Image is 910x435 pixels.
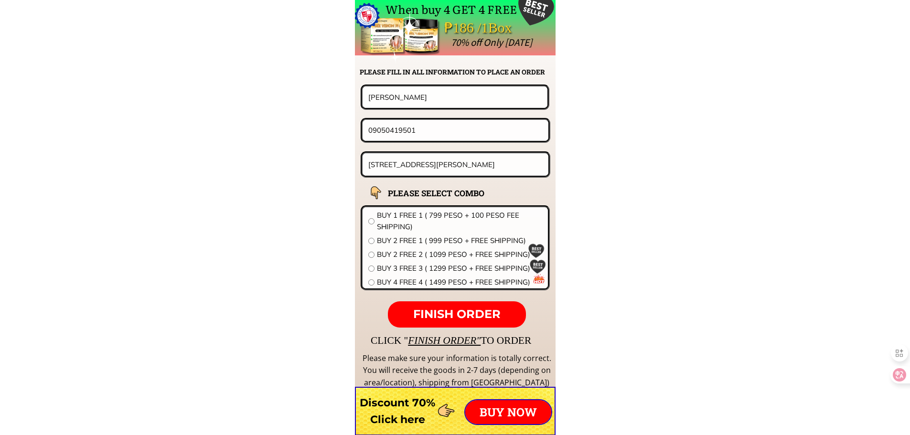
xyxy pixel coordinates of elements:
div: Please make sure your information is totally correct. You will receive the goods in 2-7 days (dep... [361,352,552,389]
input: Address [366,153,546,176]
span: BUY 1 FREE 1 ( 799 PESO + 100 PESO FEE SHIPPING) [377,210,542,233]
input: Your name [366,86,544,107]
span: BUY 3 FREE 3 ( 1299 PESO + FREE SHIPPING) [377,263,542,274]
p: BUY NOW [465,400,551,424]
h2: PLEASE FILL IN ALL INFORMATION TO PLACE AN ORDER [360,67,555,77]
span: FINISH ORDER" [408,335,481,346]
span: BUY 2 FREE 1 ( 999 PESO + FREE SHIPPING) [377,235,542,246]
h3: Discount 70% Click here [355,394,440,428]
span: BUY 2 FREE 2 ( 1099 PESO + FREE SHIPPING) [377,249,542,260]
div: CLICK " TO ORDER [371,332,810,349]
input: Phone number [366,120,545,140]
div: 70% off Only [DATE] [451,34,746,51]
span: BUY 4 FREE 4 ( 1499 PESO + FREE SHIPPING) [377,276,542,288]
span: FINISH ORDER [413,307,501,321]
div: ₱186 /1Box [444,17,539,39]
h2: PLEASE SELECT COMBO [388,187,508,200]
